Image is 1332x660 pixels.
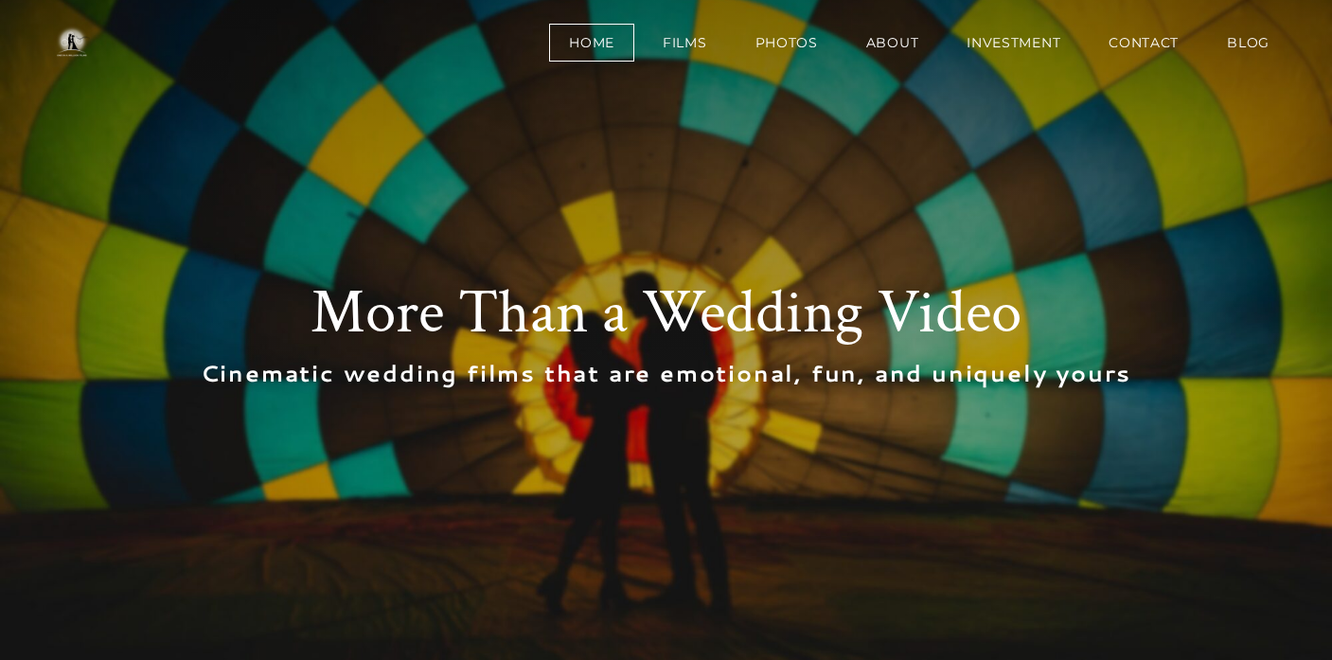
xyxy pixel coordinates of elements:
[736,24,838,62] a: Photos
[549,24,634,62] a: Home
[1089,24,1199,62] a: Contact
[201,358,1132,388] font: Cinematic wedding films that are emotional, fun, and uniquely yours
[38,24,105,62] img: One in a Million Films | Los Angeles Wedding Videographer
[846,24,939,62] a: About
[947,24,1080,62] a: Investment
[643,24,727,62] a: Films
[1207,24,1289,62] a: BLOG
[311,273,1021,353] font: More Than a Wedding Video​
